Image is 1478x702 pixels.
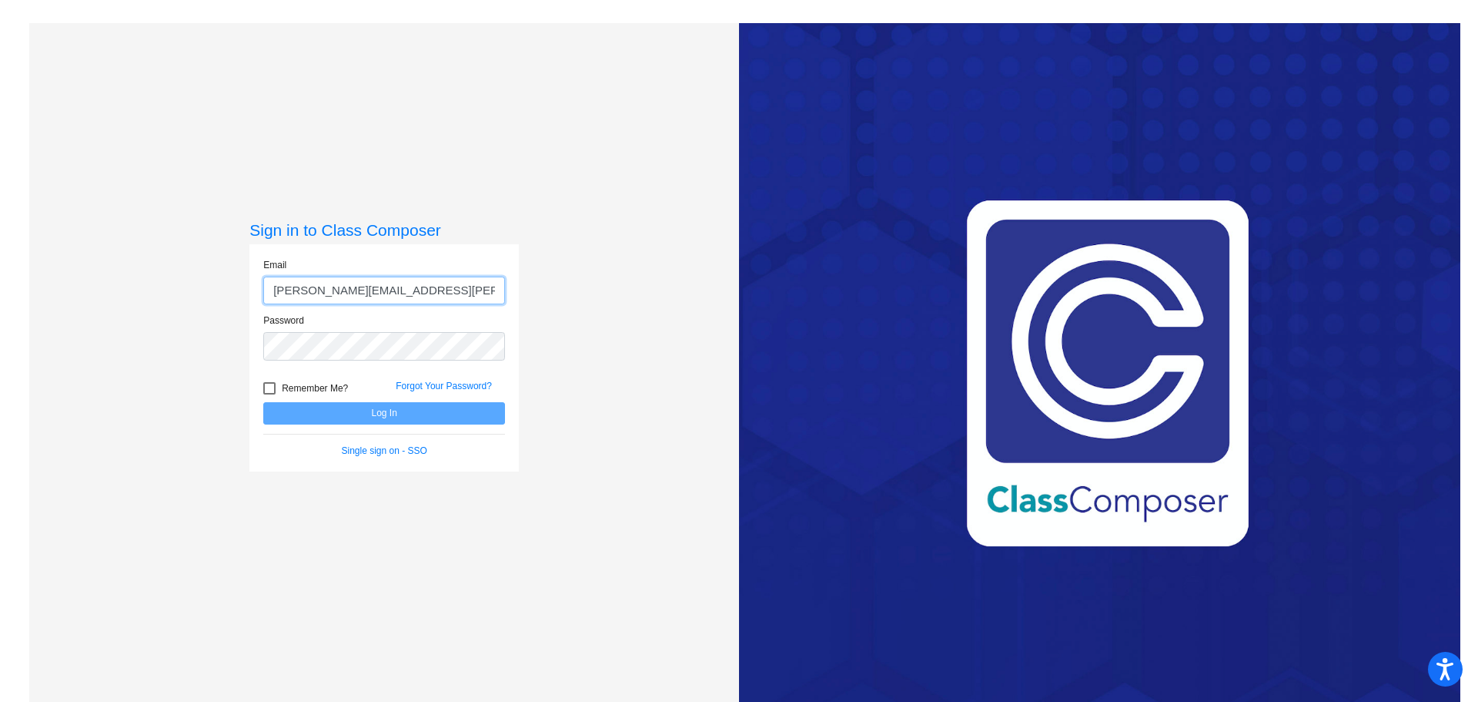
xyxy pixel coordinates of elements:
[263,258,286,272] label: Email
[249,220,519,240] h3: Sign in to Class Composer
[342,445,427,456] a: Single sign on - SSO
[396,381,492,391] a: Forgot Your Password?
[282,379,348,398] span: Remember Me?
[263,314,304,327] label: Password
[263,402,505,425] button: Log In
